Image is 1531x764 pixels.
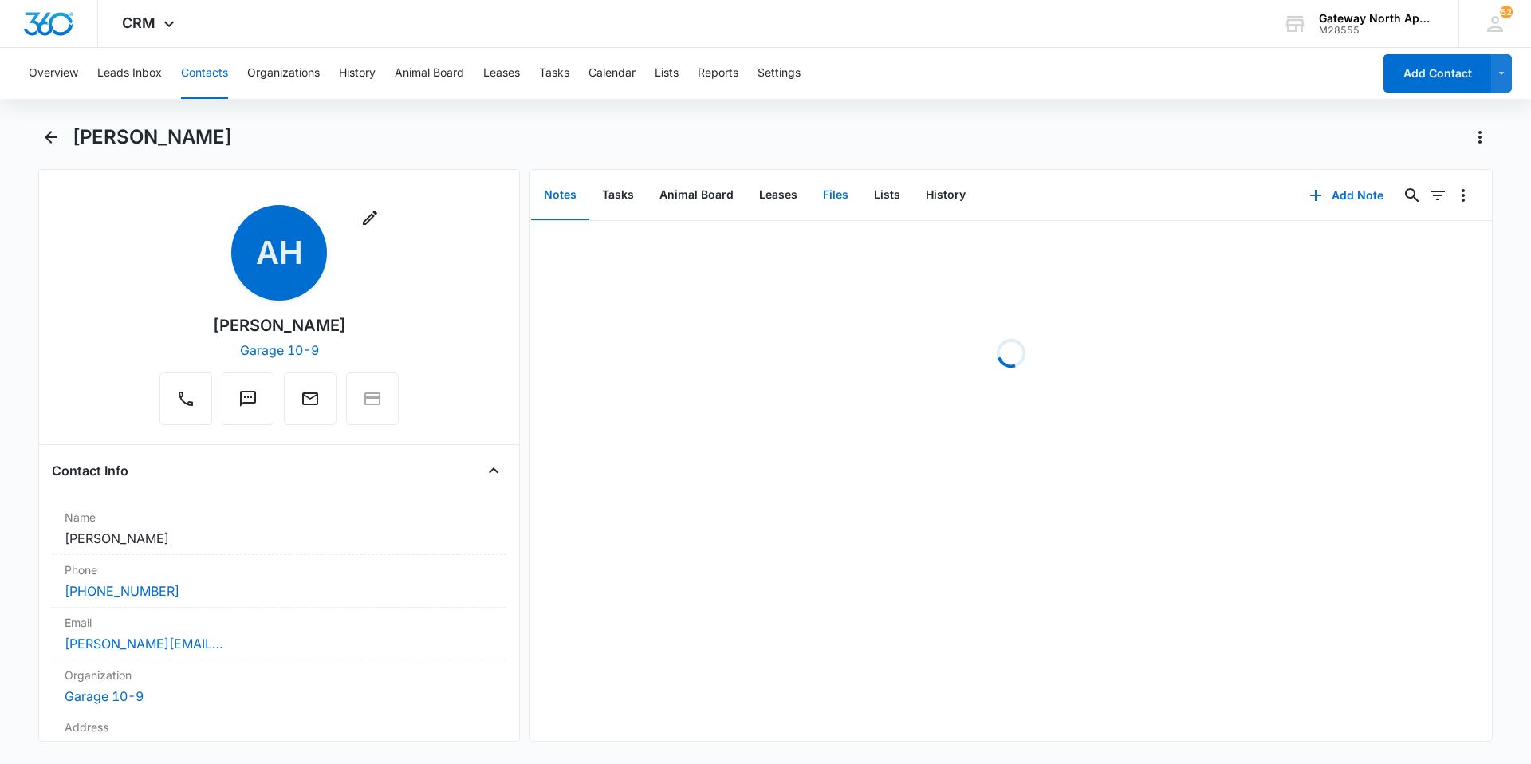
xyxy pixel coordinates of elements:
[1319,25,1435,36] div: account id
[1500,6,1513,18] span: 52
[38,124,63,150] button: Back
[647,171,746,220] button: Animal Board
[65,667,494,683] label: Organization
[97,48,162,99] button: Leads Inbox
[247,48,320,99] button: Organizations
[1293,176,1399,215] button: Add Note
[159,372,212,425] button: Call
[181,48,228,99] button: Contacts
[231,205,327,301] span: AH
[65,719,494,735] label: Address
[339,48,376,99] button: History
[758,48,801,99] button: Settings
[588,48,636,99] button: Calendar
[52,608,506,660] div: Email[PERSON_NAME][EMAIL_ADDRESS][DOMAIN_NAME]
[65,634,224,653] a: [PERSON_NAME][EMAIL_ADDRESS][DOMAIN_NAME]
[1425,183,1450,208] button: Filters
[29,48,78,99] button: Overview
[746,171,810,220] button: Leases
[810,171,861,220] button: Files
[913,171,978,220] button: History
[52,555,506,608] div: Phone[PHONE_NUMBER]
[240,342,319,358] a: Garage 10-9
[73,125,232,149] h1: [PERSON_NAME]
[1500,6,1513,18] div: notifications count
[1450,183,1476,208] button: Overflow Menu
[213,313,346,337] div: [PERSON_NAME]
[539,48,569,99] button: Tasks
[284,372,337,425] button: Email
[65,529,494,548] dd: [PERSON_NAME]
[65,581,179,601] a: [PHONE_NUMBER]
[65,614,494,631] label: Email
[861,171,913,220] button: Lists
[222,372,274,425] button: Text
[65,561,494,578] label: Phone
[655,48,679,99] button: Lists
[159,397,212,411] a: Call
[1319,12,1435,25] div: account name
[395,48,464,99] button: Animal Board
[52,502,506,555] div: Name[PERSON_NAME]
[1467,124,1493,150] button: Actions
[1383,54,1491,93] button: Add Contact
[65,509,494,526] label: Name
[483,48,520,99] button: Leases
[222,397,274,411] a: Text
[589,171,647,220] button: Tasks
[65,688,144,704] a: Garage 10-9
[52,461,128,480] h4: Contact Info
[52,660,506,712] div: OrganizationGarage 10-9
[531,171,589,220] button: Notes
[284,397,337,411] a: Email
[122,14,155,31] span: CRM
[698,48,738,99] button: Reports
[481,458,506,483] button: Close
[65,738,494,758] dd: ---
[1399,183,1425,208] button: Search...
